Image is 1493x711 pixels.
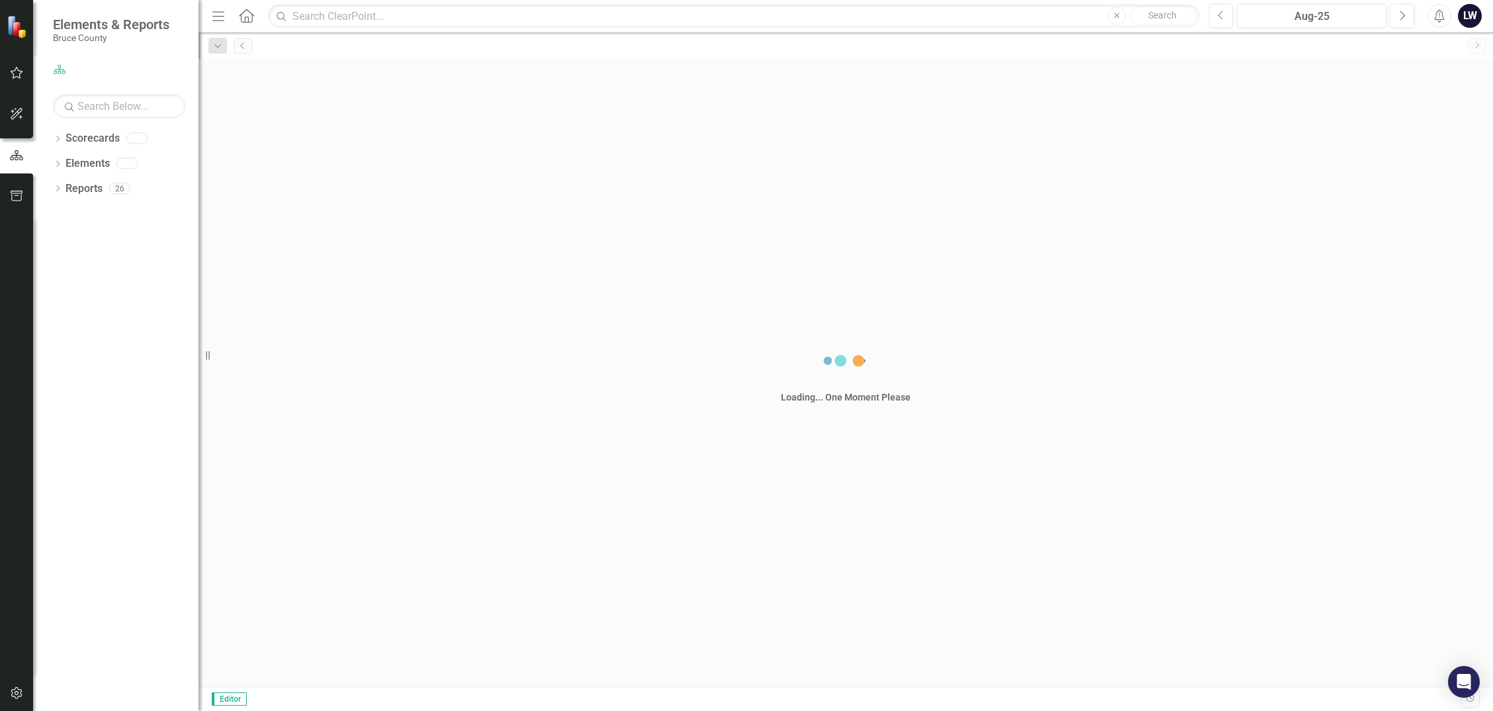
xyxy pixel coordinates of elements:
div: 26 [109,183,130,194]
span: Search [1148,10,1177,21]
a: Scorecards [66,131,120,146]
a: Elements [66,156,110,171]
button: LW [1458,4,1482,28]
div: Aug-25 [1242,9,1382,24]
div: Loading... One Moment Please [781,391,911,404]
a: Reports [66,181,103,197]
button: Search [1130,7,1196,25]
div: Open Intercom Messenger [1448,666,1480,698]
span: Editor [212,692,247,706]
span: Elements & Reports [53,17,169,32]
small: Bruce County [53,32,169,43]
img: ClearPoint Strategy [7,15,30,38]
input: Search ClearPoint... [268,5,1199,28]
button: Aug-25 [1237,4,1386,28]
input: Search Below... [53,95,185,118]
